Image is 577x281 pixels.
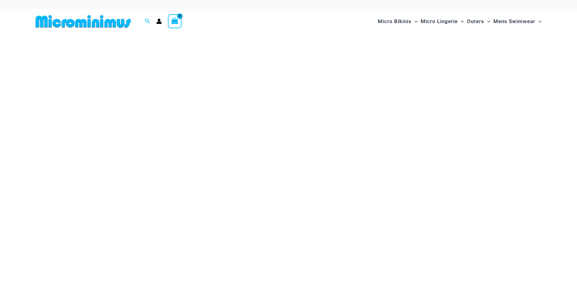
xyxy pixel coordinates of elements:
[145,18,150,25] a: Search icon link
[467,14,484,29] span: Outers
[421,14,458,29] span: Micro Lingerie
[375,11,544,32] nav: Site Navigation
[493,14,535,29] span: Mens Swimwear
[376,12,419,31] a: Micro BikinisMenu ToggleMenu Toggle
[465,12,492,31] a: OutersMenu ToggleMenu Toggle
[484,14,490,29] span: Menu Toggle
[458,14,464,29] span: Menu Toggle
[156,19,162,24] a: Account icon link
[419,12,465,31] a: Micro LingerieMenu ToggleMenu Toggle
[33,15,133,28] img: MM SHOP LOGO FLAT
[168,14,182,28] a: View Shopping Cart, empty
[535,14,541,29] span: Menu Toggle
[378,14,412,29] span: Micro Bikinis
[412,14,418,29] span: Menu Toggle
[492,12,543,31] a: Mens SwimwearMenu ToggleMenu Toggle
